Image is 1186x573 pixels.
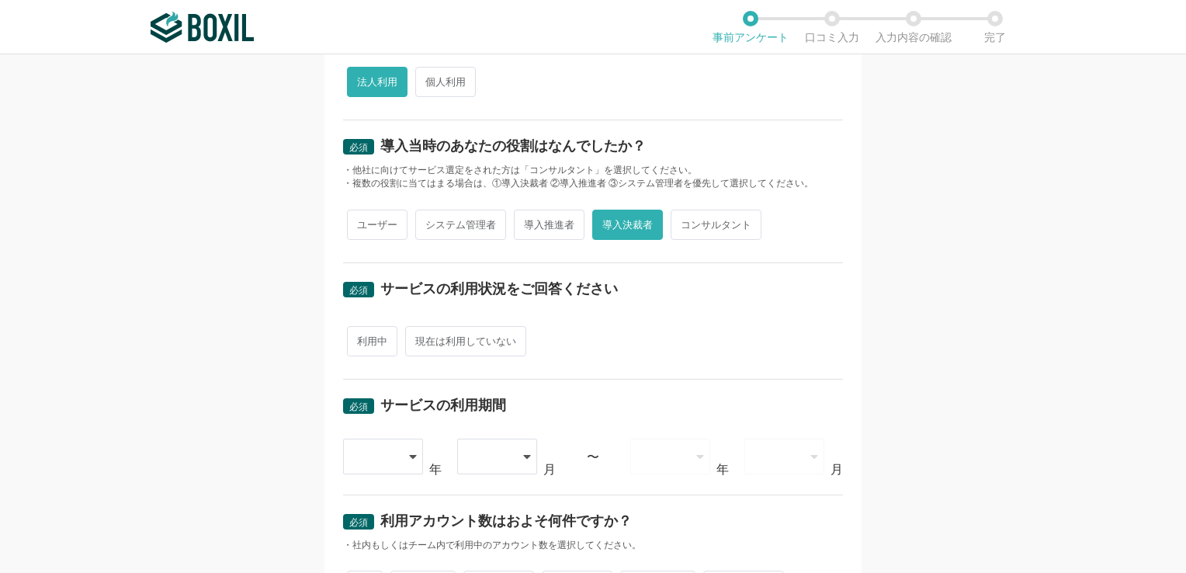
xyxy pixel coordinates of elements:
div: 〜 [587,451,599,464]
div: 月 [543,464,556,476]
span: 個人利用 [415,67,476,97]
span: システム管理者 [415,210,506,240]
div: 月 [831,464,843,476]
div: サービスの利用期間 [380,398,506,412]
span: 現在は利用していない [405,326,526,356]
span: 必須 [349,517,368,528]
span: 必須 [349,142,368,153]
li: 入力内容の確認 [872,11,954,43]
li: 事前アンケート [709,11,791,43]
span: コンサルタント [671,210,761,240]
span: 導入推進者 [514,210,584,240]
div: ・社内もしくはチーム内で利用中のアカウント数を選択してください。 [343,539,843,552]
span: 利用中 [347,326,397,356]
div: サービスの利用状況をご回答ください [380,282,618,296]
div: 利用アカウント数はおよそ何件ですか？ [380,514,632,528]
span: 法人利用 [347,67,407,97]
li: 完了 [954,11,1035,43]
div: ・複数の役割に当てはまる場合は、①導入決裁者 ②導入推進者 ③システム管理者を優先して選択してください。 [343,177,843,190]
span: ユーザー [347,210,407,240]
div: 導入当時のあなたの役割はなんでしたか？ [380,139,646,153]
li: 口コミ入力 [791,11,872,43]
div: ・他社に向けてサービス選定をされた方は「コンサルタント」を選択してください。 [343,164,843,177]
span: 導入決裁者 [592,210,663,240]
span: 必須 [349,285,368,296]
span: 必須 [349,401,368,412]
div: 年 [716,464,729,476]
div: 年 [429,464,442,476]
img: ボクシルSaaS_ロゴ [151,12,254,43]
